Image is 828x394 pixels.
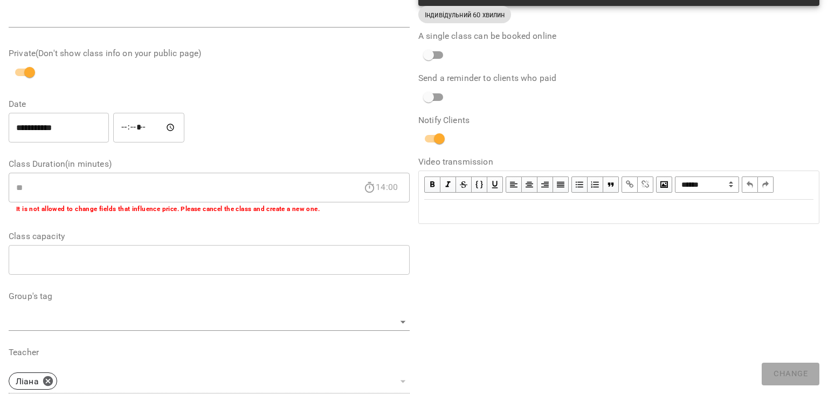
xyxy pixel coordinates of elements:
[522,176,537,193] button: Align Center
[656,176,672,193] button: Image
[537,176,553,193] button: Align Right
[553,176,569,193] button: Align Justify
[675,176,739,193] span: Normal
[418,32,819,40] label: A single class can be booked online
[418,158,819,166] label: Video transmission
[456,176,472,193] button: Strikethrough
[424,176,440,193] button: Bold
[418,10,511,20] span: Індивідульний 60 хвилин
[472,176,487,193] button: Monospace
[9,160,410,168] label: Class Duration(in minutes)
[418,116,819,125] label: Notify Clients
[506,176,522,193] button: Align Left
[622,176,638,193] button: Link
[487,176,503,193] button: Underline
[16,375,39,388] p: Ліана
[9,372,57,390] div: Ліана
[9,100,410,108] label: Date
[440,176,456,193] button: Italic
[758,176,774,193] button: Redo
[675,176,739,193] select: Block type
[603,176,619,193] button: Blockquote
[638,176,653,193] button: Remove Link
[9,232,410,241] label: Class capacity
[9,369,410,393] div: Ліана
[742,176,758,193] button: Undo
[571,176,588,193] button: UL
[418,74,819,83] label: Send a reminder to clients who paid
[9,49,410,58] label: Private(Don't show class info on your public page)
[419,200,818,223] div: Edit text
[588,176,603,193] button: OL
[9,292,410,301] label: Group's tag
[9,348,410,357] label: Teacher
[16,205,320,213] b: It is not allowed to change fields that influence price. Please cancel the class and create a new...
